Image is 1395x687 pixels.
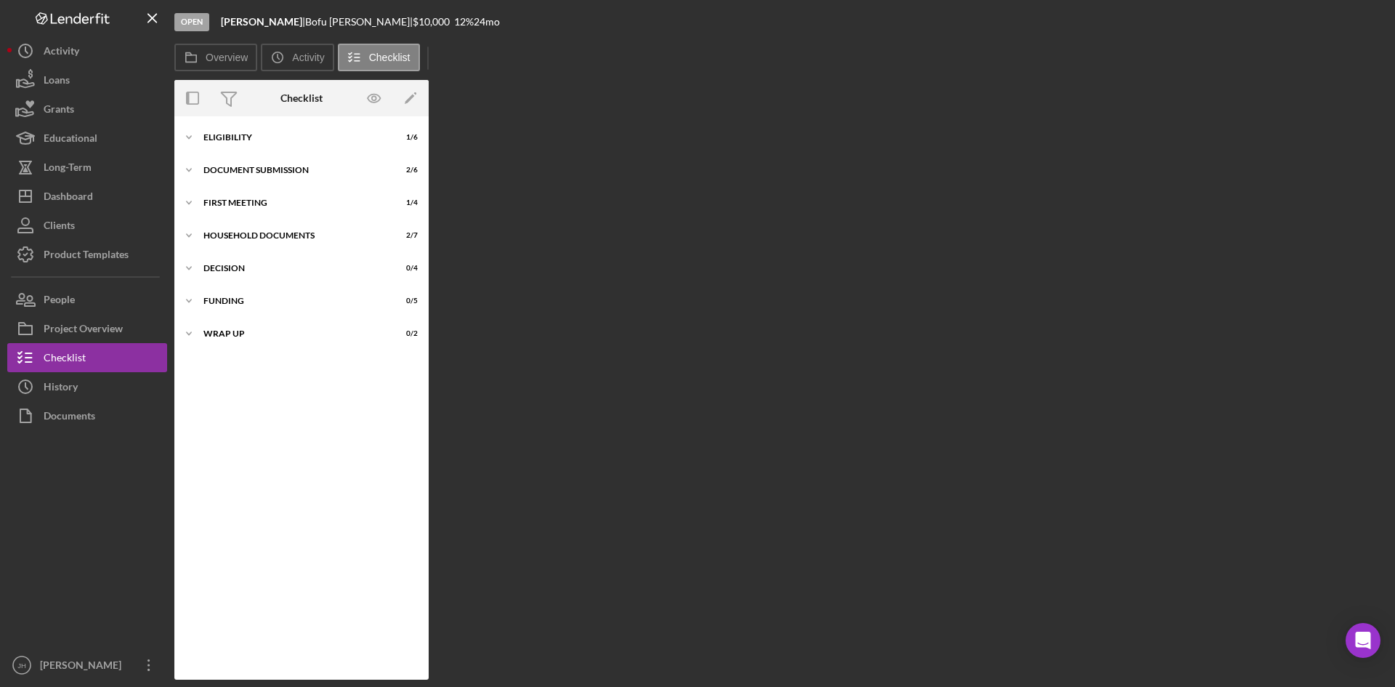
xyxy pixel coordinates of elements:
[36,651,131,683] div: [PERSON_NAME]
[7,153,167,182] button: Long-Term
[7,240,167,269] button: Product Templates
[7,36,167,65] button: Activity
[44,401,95,434] div: Documents
[44,182,93,214] div: Dashboard
[7,182,167,211] button: Dashboard
[44,343,86,376] div: Checklist
[305,16,413,28] div: Bofu [PERSON_NAME] |
[7,372,167,401] button: History
[7,285,167,314] button: People
[206,52,248,63] label: Overview
[280,92,323,104] div: Checklist
[392,198,418,207] div: 1 / 4
[44,314,123,347] div: Project Overview
[7,651,167,680] button: JH[PERSON_NAME]
[7,343,167,372] button: Checklist
[44,36,79,69] div: Activity
[203,297,381,305] div: Funding
[7,124,167,153] button: Educational
[203,231,381,240] div: Household Documents
[392,133,418,142] div: 1 / 6
[17,662,26,670] text: JH
[474,16,500,28] div: 24 mo
[7,211,167,240] button: Clients
[1346,623,1380,658] div: Open Intercom Messenger
[174,44,257,71] button: Overview
[392,166,418,174] div: 2 / 6
[221,16,305,28] div: |
[261,44,333,71] button: Activity
[44,65,70,98] div: Loans
[454,16,474,28] div: 12 %
[221,15,302,28] b: [PERSON_NAME]
[174,13,209,31] div: Open
[7,314,167,343] button: Project Overview
[203,329,381,338] div: Wrap up
[44,124,97,156] div: Educational
[44,285,75,318] div: People
[44,153,92,185] div: Long-Term
[413,15,450,28] span: $10,000
[392,231,418,240] div: 2 / 7
[7,401,167,430] button: Documents
[392,329,418,338] div: 0 / 2
[392,264,418,273] div: 0 / 4
[203,198,381,207] div: First Meeting
[203,133,381,142] div: Eligibility
[292,52,324,63] label: Activity
[44,240,129,273] div: Product Templates
[7,95,167,124] button: Grants
[44,211,75,244] div: Clients
[392,297,418,305] div: 0 / 5
[7,65,167,95] button: Loans
[44,372,78,405] div: History
[338,44,420,71] button: Checklist
[44,95,74,127] div: Grants
[203,166,381,174] div: Document Submission
[369,52,411,63] label: Checklist
[203,264,381,273] div: Decision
